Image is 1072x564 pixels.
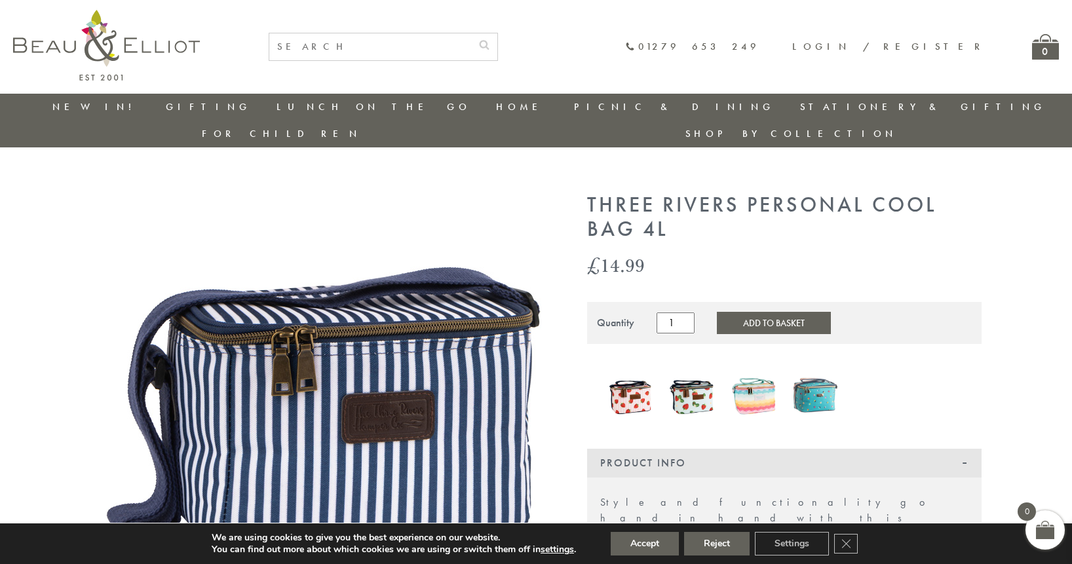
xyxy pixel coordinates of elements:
button: Settings [755,532,829,555]
a: Strawberries & Cream Insulated Personal Cool Bag 4L [607,366,655,427]
button: settings [541,544,574,555]
a: For Children [202,127,361,140]
a: Stationery & Gifting [800,100,1046,113]
span: 0 [1018,502,1036,521]
img: Coconut Grove Personal Picnic Cool Bag 4L [730,365,778,424]
a: Gifting [166,100,251,113]
button: Accept [611,532,679,555]
a: Home [496,100,548,113]
img: Confetti Personal Cool Bag 4L [791,364,839,426]
img: Strawberries & Cream Insulated Personal Cool Bag 4L [607,366,655,424]
a: Shop by collection [685,127,897,140]
a: 01279 653 249 [625,41,759,52]
div: Product Info [587,449,982,478]
h1: Three Rivers Personal Cool Bag 4L [587,193,982,242]
button: Add to Basket [717,312,831,334]
a: Lunch On The Go [277,100,470,113]
bdi: 14.99 [587,252,645,278]
img: Strawberries & Cream Aqua Insulated Personal Cool Bag 4L [668,365,717,424]
button: Close GDPR Cookie Banner [834,534,858,554]
p: We are using cookies to give you the best experience on our website. [212,532,576,544]
input: SEARCH [269,33,471,60]
a: 0 [1032,34,1059,60]
a: New in! [52,100,140,113]
span: £ [587,252,600,278]
p: You can find out more about which cookies we are using or switch them off in . [212,544,576,555]
a: Strawberries & Cream Aqua Insulated Personal Cool Bag 4L [668,365,717,427]
a: Login / Register [792,40,986,53]
img: logo [13,10,200,81]
a: Picnic & Dining [574,100,775,113]
div: Quantity [597,317,634,329]
button: Reject [684,532,750,555]
a: Coconut Grove Personal Picnic Cool Bag 4L [730,365,778,427]
input: Product quantity [657,312,695,333]
a: Confetti Personal Cool Bag 4L [791,364,839,429]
